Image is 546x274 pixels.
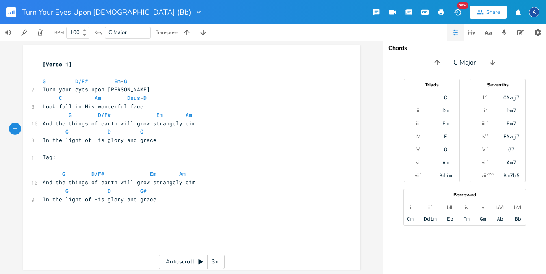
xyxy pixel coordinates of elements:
[449,5,466,19] button: New
[43,78,127,85] span: -
[428,204,432,211] div: ii°
[43,196,156,203] span: In the light of His glory and grace
[22,9,191,16] span: Turn Your Eyes Upon [DEMOGRAPHIC_DATA] (Bb)
[65,187,69,194] span: G
[439,172,452,179] div: Bdim
[485,106,488,112] sup: 7
[481,172,486,179] div: vii
[156,111,163,119] span: Em
[416,133,420,140] div: IV
[43,153,56,161] span: Tag:
[150,170,156,177] span: Em
[98,111,111,119] span: D/F#
[114,78,121,85] span: Em
[515,216,521,222] div: Bb
[486,119,488,125] sup: 7
[482,120,485,127] div: iii
[94,30,102,35] div: Key
[482,159,485,166] div: vi
[62,170,65,177] span: G
[410,204,411,211] div: i
[179,170,186,177] span: Am
[442,159,449,166] div: Am
[485,93,487,99] sup: 7
[140,128,143,135] span: G
[529,7,539,17] div: Alexis Ruiz
[416,146,420,153] div: V
[127,94,140,101] span: Dsus
[507,120,516,127] div: Em7
[486,132,489,138] sup: 7
[508,146,515,153] div: G7
[487,171,494,177] sup: 7b5
[43,94,147,101] span: -
[416,120,420,127] div: iii
[496,204,504,211] div: bVI
[208,255,222,269] div: 3x
[186,111,192,119] span: Am
[415,172,421,179] div: vii°
[442,107,449,114] div: Dm
[59,94,62,101] span: C
[444,133,447,140] div: F
[482,204,484,211] div: v
[470,6,507,19] button: Share
[529,3,539,22] button: A
[463,216,470,222] div: Fm
[43,103,143,110] span: Look full in His wonderful face
[480,216,486,222] div: Gm
[65,128,69,135] span: G
[43,78,46,85] span: G
[140,187,147,194] span: G#
[159,255,225,269] div: Autoscroll
[470,82,525,87] div: Sevenths
[447,216,453,222] div: Eb
[91,170,104,177] span: D/F#
[457,2,468,9] div: New
[514,204,522,211] div: bVII
[54,30,64,35] div: BPM
[453,58,476,67] span: C Major
[444,94,447,101] div: C
[486,158,488,164] sup: 7
[404,192,526,197] div: Borrowed
[442,120,449,127] div: Em
[143,94,147,101] span: D
[43,120,195,127] span: And the things of earth will grow strangely dim
[417,107,419,114] div: ii
[497,216,503,222] div: Ab
[69,111,72,119] span: G
[447,204,453,211] div: bIII
[486,9,500,16] div: Share
[108,128,111,135] span: D
[404,82,459,87] div: Triads
[43,86,150,93] span: Turn your eyes upon [PERSON_NAME]
[424,216,437,222] div: Ddim
[503,133,520,140] div: FMaj7
[108,187,111,194] span: D
[75,78,88,85] span: D/F#
[503,94,520,101] div: CMaj7
[503,172,520,179] div: Bm7b5
[156,30,178,35] div: Transpose
[444,146,447,153] div: G
[416,159,420,166] div: vi
[486,145,488,151] sup: 7
[507,107,516,114] div: Dm7
[108,29,127,36] span: C Major
[483,94,484,101] div: I
[95,94,101,101] span: Am
[388,45,541,51] div: Chords
[43,60,72,68] span: [Verse 1]
[124,78,127,85] span: G
[483,107,485,114] div: ii
[43,136,156,144] span: In the light of His glory and grace
[482,146,485,153] div: V
[417,94,418,101] div: I
[481,133,486,140] div: IV
[465,204,468,211] div: iv
[43,179,195,186] span: And the things of earth will grow strangely dim
[407,216,414,222] div: Cm
[507,159,516,166] div: Am7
